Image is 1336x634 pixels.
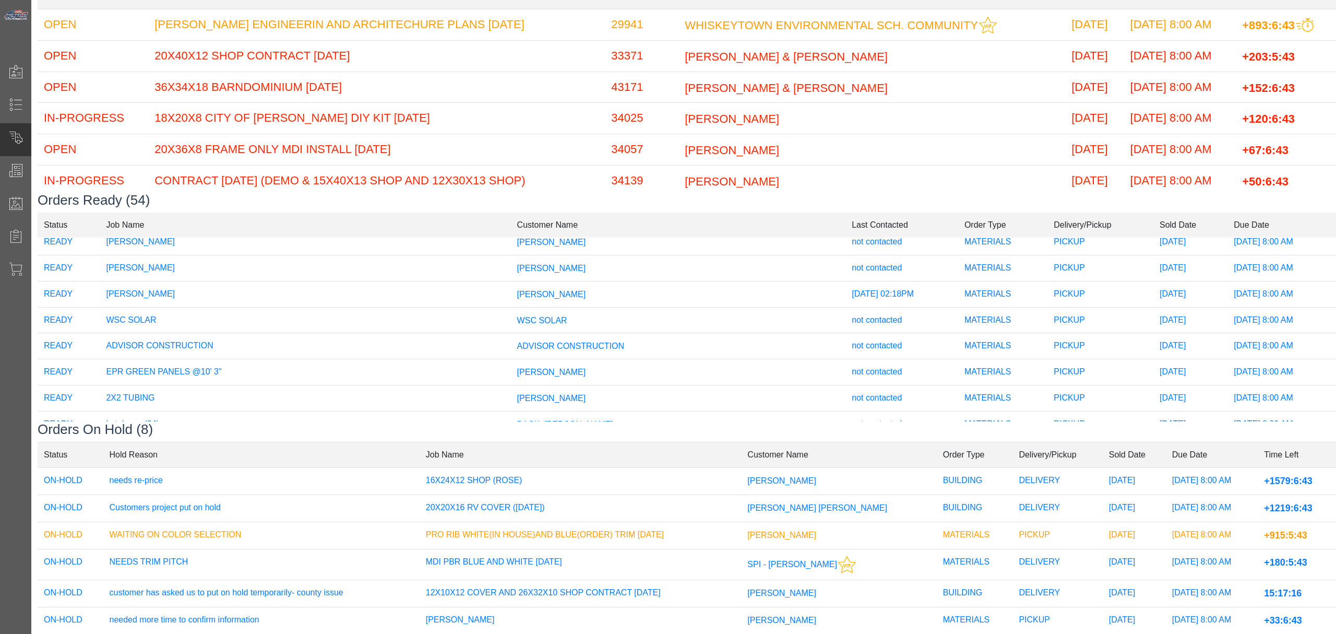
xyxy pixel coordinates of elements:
td: DELIVERY [1012,549,1102,580]
td: READY [38,255,100,281]
span: WHISKEYTOWN ENVIRONMENTAL SCH. COMMUNITY [685,18,978,31]
td: hatchannel24' [100,411,510,437]
span: SPI - [PERSON_NAME] [747,560,837,569]
td: needs re-price [103,468,420,495]
td: PICKUP [1012,522,1102,549]
td: [DATE] 8:00 AM [1124,72,1236,103]
td: Due Date [1227,212,1336,238]
span: [PERSON_NAME] [517,368,586,377]
td: [DATE] 02:18PM [845,281,958,307]
span: +915:5:43 [1264,530,1307,541]
td: [DATE] 8:00 AM [1166,549,1258,580]
td: Customers project put on hold [103,495,420,522]
td: Order Type [937,442,1013,468]
span: +33:6:43 [1264,615,1302,626]
td: Customer Name [511,212,846,238]
td: [DATE] [1103,522,1166,549]
td: 18X20X8 CITY OF [PERSON_NAME] DIY KIT [DATE] [148,103,605,134]
td: not contacted [845,307,958,333]
td: Last Contacted [845,212,958,238]
td: Status [38,212,100,238]
td: not contacted [845,411,958,437]
td: 34139 [605,165,678,196]
td: not contacted [845,333,958,359]
span: +203:5:43 [1242,50,1295,63]
td: WAITING ON COLOR SELECTION [103,522,420,549]
td: [PERSON_NAME] [100,281,510,307]
td: WSC SOLAR [100,307,510,333]
td: [DATE] 8:00 AM [1227,359,1336,385]
td: MATERIALS [958,411,1047,437]
td: Time Left [1258,442,1336,468]
td: [DATE] [1153,255,1227,281]
td: MATERIALS [958,281,1047,307]
td: [DATE] 8:00 AM [1124,165,1236,196]
span: +180:5:43 [1264,557,1307,568]
td: [DATE] 8:00 AM [1166,468,1258,495]
td: 2X2 TUBING [100,385,510,412]
td: PICKUP [1047,333,1153,359]
span: ADVISOR CONSTRUCTION [517,342,624,350]
td: [DATE] [1065,9,1124,40]
span: [PERSON_NAME] & [PERSON_NAME] [685,50,888,63]
span: +120:6:43 [1242,112,1295,125]
td: Order Type [958,212,1047,238]
td: Delivery/Pickup [1012,442,1102,468]
span: [PERSON_NAME] [747,616,816,625]
td: PRO RIB WHITE(IN HOUSE)AND BLUE(ORDER) TRIM [DATE] [420,522,742,549]
td: READY [38,281,100,307]
td: [DATE] [1153,307,1227,333]
td: 34025 [605,103,678,134]
td: PICKUP [1047,229,1153,255]
td: not contacted [845,385,958,412]
td: [DATE] 8:00 AM [1124,103,1236,134]
span: [PERSON_NAME] [685,112,779,125]
td: [DATE] 8:00 AM [1227,255,1336,281]
span: +50:6:43 [1242,174,1289,187]
td: ON-HOLD [38,495,103,522]
span: [PERSON_NAME] [747,531,816,539]
span: [PERSON_NAME] [517,264,586,273]
td: PICKUP [1047,255,1153,281]
img: This customer should be prioritized [838,556,856,573]
td: PICKUP [1047,411,1153,437]
td: [DATE] 8:00 AM [1124,134,1236,166]
td: [DATE] 8:00 AM [1227,307,1336,333]
td: IN-PROGRESS [38,103,148,134]
td: Job Name [100,212,510,238]
td: not contacted [845,229,958,255]
span: BACK, [PERSON_NAME] [517,420,613,429]
td: DELIVERY [1012,580,1102,607]
td: READY [38,359,100,385]
td: [DATE] 8:00 AM [1124,40,1236,72]
td: [DATE] [1103,549,1166,580]
td: 43171 [605,72,678,103]
td: READY [38,385,100,412]
td: CONTRACT [DATE] (DEMO & 15X40X13 SHOP AND 12X30X13 SHOP) [148,165,605,196]
td: [DATE] [1153,385,1227,412]
span: [PERSON_NAME] [685,144,779,157]
td: [DATE] [1153,359,1227,385]
td: not contacted [845,255,958,281]
span: +152:6:43 [1242,81,1295,94]
td: 12X10X12 COVER AND 26X32X10 SHOP CONTRACT [DATE] [420,580,742,607]
td: OPEN [38,9,148,40]
td: Hold Reason [103,442,420,468]
td: MATERIALS [937,522,1013,549]
td: customer has asked us to put on hold temporarily- county issue [103,580,420,607]
td: 36X34X18 BARNDOMINIUM [DATE] [148,72,605,103]
td: [DATE] [1103,580,1166,607]
td: 20X20X16 RV COVER ([DATE]) [420,495,742,522]
td: Due Date [1166,442,1258,468]
td: OPEN [38,40,148,72]
td: NEEDS TRIM PITCH [103,549,420,580]
td: PICKUP [1047,359,1153,385]
td: [DATE] [1153,229,1227,255]
td: MATERIALS [958,255,1047,281]
td: [DATE] [1153,281,1227,307]
img: This order should be prioritized [1296,18,1314,32]
td: [DATE] 8:00 AM [1124,9,1236,40]
span: [PERSON_NAME] [517,238,586,246]
td: [DATE] [1153,411,1227,437]
td: [PERSON_NAME] [100,229,510,255]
